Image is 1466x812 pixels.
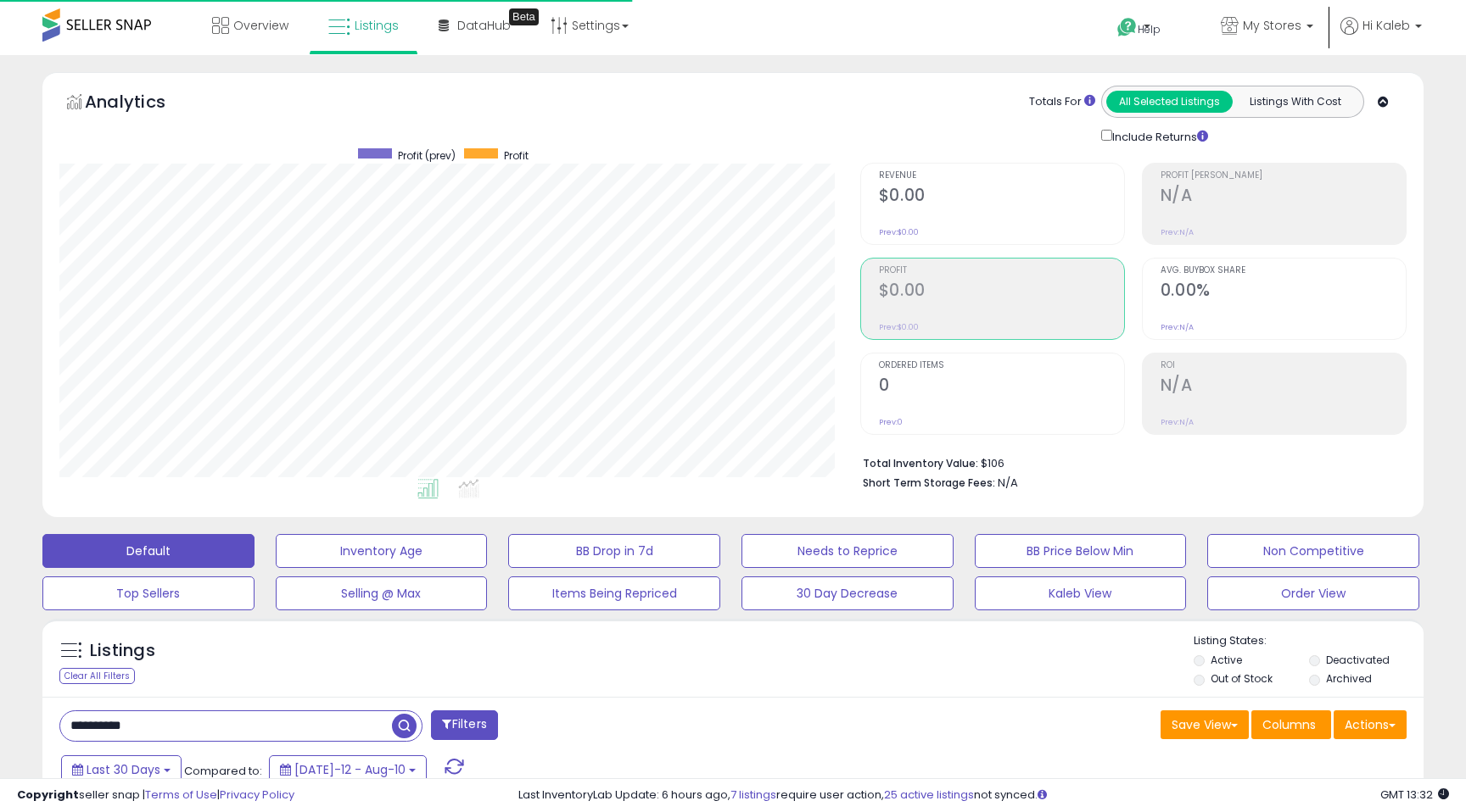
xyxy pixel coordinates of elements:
[1088,126,1228,146] div: Include Returns
[1334,710,1407,739] button: Actions
[863,476,995,490] b: Short Term Storage Fees:
[233,17,288,34] span: Overview
[17,787,294,804] div: seller snap | |
[294,761,406,778] span: [DATE]-12 - Aug-10
[518,787,1449,804] div: Last InventoryLab Update: 6 hours ago, require user action, not synced.
[85,90,199,118] h5: Analytics
[1207,534,1419,568] button: Non Competitive
[1211,653,1242,667] label: Active
[879,186,1124,209] h2: $0.00
[1161,375,1406,398] h2: N/A
[1138,22,1161,36] span: Help
[1161,322,1194,332] small: Prev: N/A
[1161,710,1249,739] button: Save View
[1161,281,1406,303] h2: 0.00%
[431,710,497,740] button: Filters
[879,171,1124,181] span: Revenue
[508,534,720,568] button: BB Drop in 7d
[61,755,182,784] button: Last 30 Days
[863,452,1394,472] li: $106
[508,576,720,610] button: Items Being Repriced
[879,417,903,427] small: Prev: 0
[863,456,978,470] b: Total Inventory Value:
[1211,671,1273,686] label: Out of Stock
[975,576,1187,610] button: Kaleb View
[1161,227,1194,237] small: Prev: N/A
[1326,653,1390,667] label: Deactivated
[17,787,79,803] strong: Copyright
[269,755,427,784] button: [DATE]-12 - Aug-10
[879,281,1124,303] h2: $0.00
[509,8,539,25] div: Tooltip anchor
[1161,266,1406,275] span: Avg. Buybox Share
[220,787,294,803] a: Privacy Policy
[184,763,262,779] span: Compared to:
[1161,186,1406,209] h2: N/A
[879,227,919,237] small: Prev: $0.00
[1262,716,1316,733] span: Columns
[730,787,776,803] a: 7 listings
[998,475,1018,491] span: N/A
[42,576,255,610] button: Top Sellers
[276,576,488,610] button: Selling @ Max
[42,534,255,568] button: Default
[59,668,135,684] div: Clear All Filters
[1380,787,1449,803] span: 2025-09-11 13:32 GMT
[1161,417,1194,427] small: Prev: N/A
[1326,671,1372,686] label: Archived
[457,17,511,34] span: DataHub
[1340,17,1422,55] a: Hi Kaleb
[1161,171,1406,181] span: Profit [PERSON_NAME]
[1232,91,1358,113] button: Listings With Cost
[879,361,1124,370] span: Ordered Items
[398,148,456,163] span: Profit (prev)
[741,534,954,568] button: Needs to Reprice
[87,761,160,778] span: Last 30 Days
[504,148,529,163] span: Profit
[879,322,919,332] small: Prev: $0.00
[1104,4,1194,55] a: Help
[1029,94,1095,110] div: Totals For
[90,639,155,663] h5: Listings
[1194,633,1423,649] p: Listing States:
[1106,91,1233,113] button: All Selected Listings
[1161,361,1406,370] span: ROI
[884,787,974,803] a: 25 active listings
[879,266,1124,275] span: Profit
[1243,17,1301,34] span: My Stores
[1207,576,1419,610] button: Order View
[741,576,954,610] button: 30 Day Decrease
[879,375,1124,398] h2: 0
[276,534,488,568] button: Inventory Age
[975,534,1187,568] button: BB Price Below Min
[1362,17,1410,34] span: Hi Kaleb
[355,17,399,34] span: Listings
[1251,710,1331,739] button: Columns
[145,787,217,803] a: Terms of Use
[1116,17,1138,38] i: Get Help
